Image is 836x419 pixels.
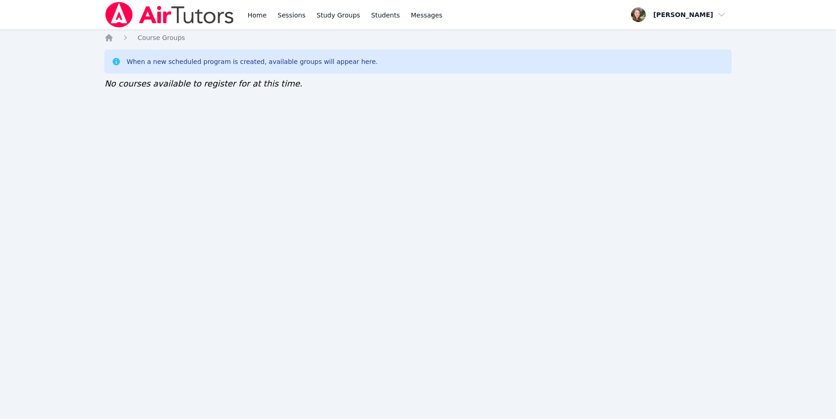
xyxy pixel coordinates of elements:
img: Air Tutors [104,2,234,28]
span: Course Groups [137,34,185,41]
nav: Breadcrumb [104,33,731,42]
span: No courses available to register for at this time. [104,79,302,88]
div: When a new scheduled program is created, available groups will appear here. [126,57,378,66]
span: Messages [411,11,443,20]
a: Course Groups [137,33,185,42]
